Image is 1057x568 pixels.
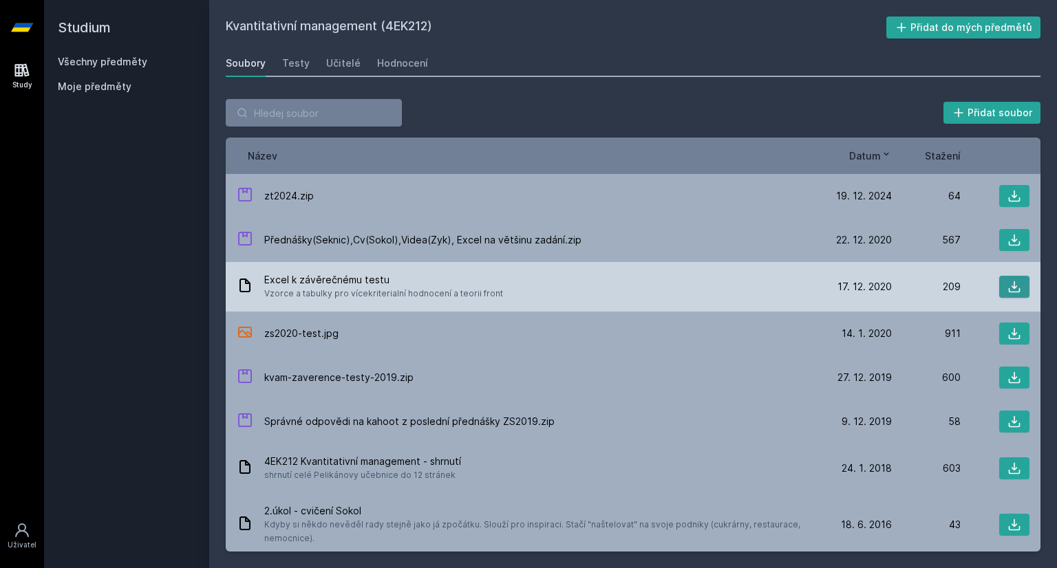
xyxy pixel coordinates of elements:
[326,56,361,70] div: Učitelé
[892,280,961,294] div: 209
[326,50,361,77] a: Učitelé
[842,415,892,428] span: 9. 12. 2019
[264,518,818,545] span: Kdyby si někdo nevěděl rady stejně jako já zpočátku. Slouží pro inspiraci. Stačí "naštelovat" na ...
[264,287,503,301] span: Vzorce a tabulky pro vícekriterialní hodnocení a teorii front
[837,280,892,294] span: 17. 12. 2020
[892,461,961,475] div: 603
[226,99,402,127] input: Hledej soubor
[226,56,266,70] div: Soubory
[264,189,314,203] span: zt2024.zip
[264,415,555,428] span: Správné odpovědi na kahoot z poslední přednášky ZS2019.zip
[892,518,961,532] div: 43
[892,327,961,340] div: 911
[264,504,818,518] span: 2.úkol - cvičení Sokol
[58,80,131,94] span: Moje předměty
[377,56,428,70] div: Hodnocení
[3,515,41,557] a: Uživatel
[264,273,503,287] span: Excel k závěrečnému testu
[842,461,892,475] span: 24. 1. 2018
[226,17,886,39] h2: Kvantitativní management (4EK212)
[849,149,881,163] span: Datum
[8,540,36,550] div: Uživatel
[264,468,461,482] span: shrnutí celé Pelikánovy učebnice do 12 stránek
[282,56,310,70] div: Testy
[226,50,266,77] a: Soubory
[237,230,253,250] div: ZIP
[264,371,414,384] span: kvam-zaverence-testy-2019.zip
[836,233,892,247] span: 22. 12. 2020
[841,518,892,532] span: 18. 6. 2016
[925,149,961,163] button: Stažení
[892,233,961,247] div: 567
[837,371,892,384] span: 27. 12. 2019
[849,149,892,163] button: Datum
[264,327,339,340] span: zs2020-test.jpg
[282,50,310,77] a: Testy
[237,186,253,206] div: ZIP
[58,56,147,67] a: Všechny předměty
[237,368,253,388] div: ZIP
[264,233,581,247] span: Přednášky(Seknic),Cv(Sokol),Videa(Zyk), Excel na většinu zadání.zip
[836,189,892,203] span: 19. 12. 2024
[12,80,32,90] div: Study
[892,189,961,203] div: 64
[892,415,961,428] div: 58
[248,149,277,163] button: Název
[3,55,41,97] a: Study
[886,17,1041,39] button: Přidat do mých předmětů
[943,102,1041,124] button: Přidat soubor
[377,50,428,77] a: Hodnocení
[237,324,253,344] div: JPG
[237,412,253,432] div: ZIP
[264,455,461,468] span: 4EK212 Kvantitativní management - shrnutí
[842,327,892,340] span: 14. 1. 2020
[892,371,961,384] div: 600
